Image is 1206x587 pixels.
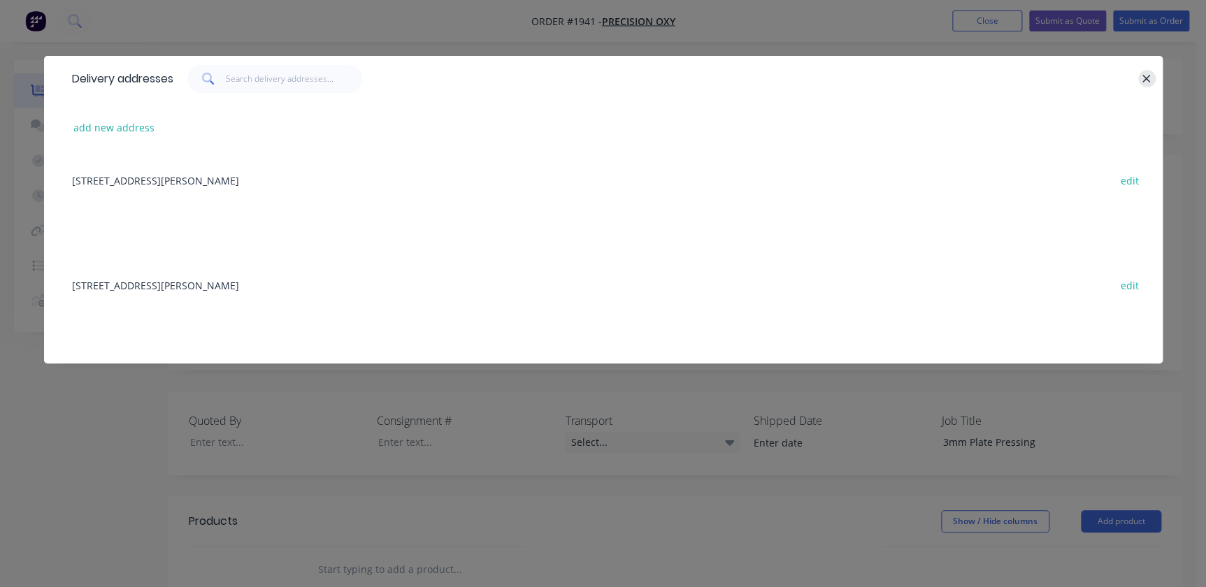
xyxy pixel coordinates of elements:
[65,154,1142,206] div: [STREET_ADDRESS][PERSON_NAME]
[1113,171,1146,189] button: edit
[65,259,1142,311] div: [STREET_ADDRESS][PERSON_NAME]
[226,65,362,93] input: Search delivery addresses...
[66,118,162,137] button: add new address
[1113,275,1146,294] button: edit
[65,57,173,101] div: Delivery addresses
